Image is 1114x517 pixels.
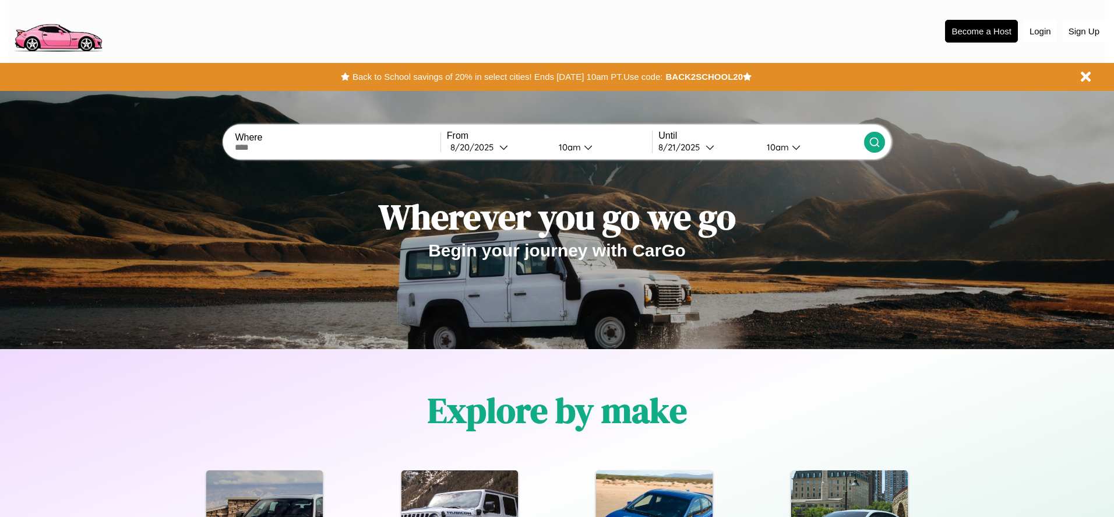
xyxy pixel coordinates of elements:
div: 8 / 21 / 2025 [658,142,706,153]
img: logo [9,6,107,55]
label: Until [658,131,863,141]
button: Back to School savings of 20% in select cities! Ends [DATE] 10am PT.Use code: [350,69,665,85]
button: 10am [549,141,652,153]
div: 10am [761,142,792,153]
button: 10am [757,141,863,153]
button: 8/20/2025 [447,141,549,153]
button: Become a Host [945,20,1018,43]
div: 10am [553,142,584,153]
h1: Explore by make [428,386,687,434]
label: From [447,131,652,141]
button: Sign Up [1063,20,1105,42]
b: BACK2SCHOOL20 [665,72,743,82]
label: Where [235,132,440,143]
button: Login [1024,20,1057,42]
div: 8 / 20 / 2025 [450,142,499,153]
